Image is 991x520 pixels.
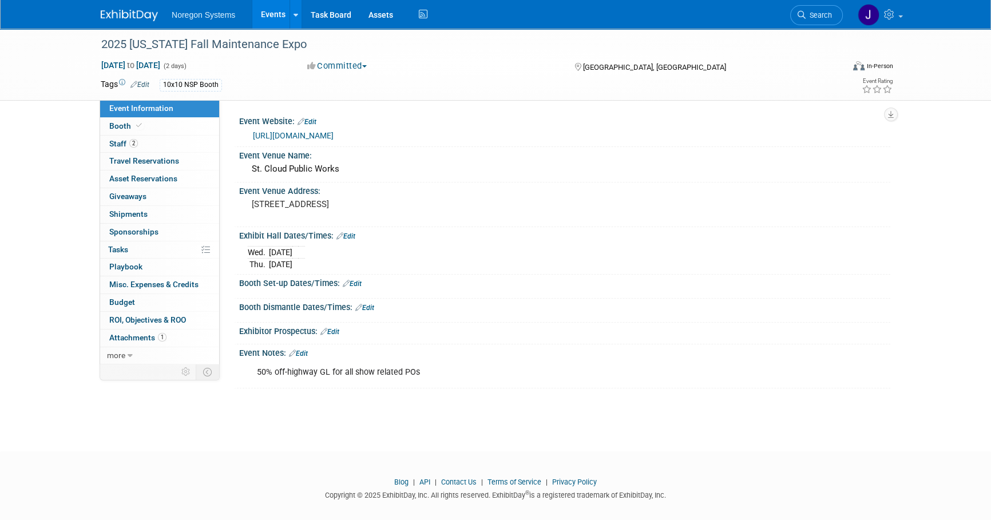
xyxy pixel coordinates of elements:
[109,174,177,183] span: Asset Reservations
[109,104,173,113] span: Event Information
[100,188,219,205] a: Giveaways
[109,280,199,289] span: Misc. Expenses & Credits
[239,227,890,242] div: Exhibit Hall Dates/Times:
[239,275,890,289] div: Booth Set-up Dates/Times:
[129,139,138,148] span: 2
[249,361,764,384] div: 50% off-highway GL for all show related POs
[806,11,832,19] span: Search
[100,100,219,117] a: Event Information
[552,478,597,486] a: Privacy Policy
[100,153,219,170] a: Travel Reservations
[162,62,187,70] span: (2 days)
[100,170,219,188] a: Asset Reservations
[160,79,222,91] div: 10x10 NSP Booth
[239,113,890,128] div: Event Website:
[525,490,529,496] sup: ®
[253,131,334,140] a: [URL][DOMAIN_NAME]
[109,156,179,165] span: Travel Reservations
[248,160,882,178] div: St. Cloud Public Works
[176,364,196,379] td: Personalize Event Tab Strip
[100,118,219,135] a: Booth
[343,280,362,288] a: Edit
[441,478,477,486] a: Contact Us
[239,323,890,338] div: Exhibitor Prospectus:
[239,182,890,197] div: Event Venue Address:
[125,61,136,70] span: to
[478,478,486,486] span: |
[487,478,541,486] a: Terms of Service
[100,136,219,153] a: Staff2
[248,259,269,271] td: Thu.
[303,60,371,72] button: Committed
[298,118,316,126] a: Edit
[100,294,219,311] a: Budget
[100,206,219,223] a: Shipments
[158,333,167,342] span: 1
[866,62,893,70] div: In-Person
[394,478,409,486] a: Blog
[582,63,726,72] span: [GEOGRAPHIC_DATA], [GEOGRAPHIC_DATA]
[130,81,149,89] a: Edit
[108,245,128,254] span: Tasks
[109,315,186,324] span: ROI, Objectives & ROO
[100,224,219,241] a: Sponsorships
[107,351,125,360] span: more
[101,10,158,21] img: ExhibitDay
[248,247,269,259] td: Wed.
[109,227,158,236] span: Sponsorships
[100,241,219,259] a: Tasks
[775,59,893,77] div: Event Format
[109,262,142,271] span: Playbook
[432,478,439,486] span: |
[410,478,418,486] span: |
[100,312,219,329] a: ROI, Objectives & ROO
[790,5,843,25] a: Search
[336,232,355,240] a: Edit
[239,344,890,359] div: Event Notes:
[109,209,148,219] span: Shipments
[172,10,235,19] span: Noregon Systems
[109,139,138,148] span: Staff
[543,478,550,486] span: |
[269,259,292,271] td: [DATE]
[419,478,430,486] a: API
[252,199,498,209] pre: [STREET_ADDRESS]
[853,61,865,70] img: Format-Inperson.png
[109,121,144,130] span: Booth
[862,78,893,84] div: Event Rating
[136,122,142,129] i: Booth reservation complete
[101,60,161,70] span: [DATE] [DATE]
[100,347,219,364] a: more
[320,328,339,336] a: Edit
[101,78,149,92] td: Tags
[100,330,219,347] a: Attachments1
[239,299,890,313] div: Booth Dismantle Dates/Times:
[269,247,292,259] td: [DATE]
[239,147,890,161] div: Event Venue Name:
[196,364,220,379] td: Toggle Event Tabs
[289,350,308,358] a: Edit
[109,297,135,307] span: Budget
[355,304,374,312] a: Edit
[109,192,146,201] span: Giveaways
[100,276,219,293] a: Misc. Expenses & Credits
[858,4,879,26] img: Johana Gil
[109,333,167,342] span: Attachments
[100,259,219,276] a: Playbook
[97,34,826,55] div: 2025 [US_STATE] Fall Maintenance Expo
